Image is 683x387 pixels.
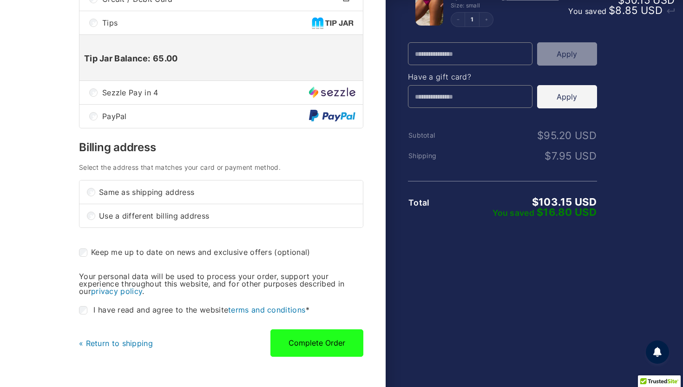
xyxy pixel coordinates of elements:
[274,247,310,257] span: (optional)
[451,13,465,27] button: Decrement
[84,53,151,63] b: Tip Jar Balance:
[79,248,87,257] input: Keep me up to date on news and exclusive offers (optional)
[408,132,471,139] th: Subtotal
[408,198,471,207] th: Total
[79,142,363,153] h3: Billing address
[228,305,305,314] a: terms and conditions
[91,247,272,257] span: Keep me up to date on news and exclusive offers
[99,212,355,220] span: Use a different billing address
[545,150,551,162] span: $
[609,4,615,16] span: $
[309,110,355,122] img: PayPal
[537,42,597,66] button: Apply
[153,53,178,63] b: 65.00
[451,3,561,8] div: Size: small
[312,17,355,29] img: Tips
[408,73,597,80] h4: Have a gift card?
[537,206,543,218] span: $
[537,85,597,108] button: Apply
[532,196,597,208] bdi: 103.15 USD
[408,152,471,160] th: Shipping
[93,305,309,314] span: I have read and agree to the website
[537,129,597,141] bdi: 95.20 USD
[465,17,479,22] a: Edit
[79,164,363,171] h4: Select the address that matches your card or payment method.
[609,4,663,16] bdi: 8.85 USD
[102,19,312,27] span: Tips
[79,306,87,314] input: I have read and agree to the websiteterms and conditions
[102,89,309,96] span: Sezzle Pay in 4
[479,13,493,27] button: Increment
[472,207,597,217] div: You saved
[79,339,153,348] a: « Return to shipping
[309,87,355,98] img: Sezzle Pay in 4
[99,188,355,196] span: Same as shipping address
[537,129,544,141] span: $
[91,287,142,296] a: privacy policy
[79,273,363,295] p: Your personal data will be used to process your order, support your experience throughout this we...
[102,113,309,120] span: PayPal
[545,150,597,162] bdi: 7.95 USD
[270,329,363,356] button: Complete Order
[537,206,597,218] bdi: 16.80 USD
[532,196,539,208] span: $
